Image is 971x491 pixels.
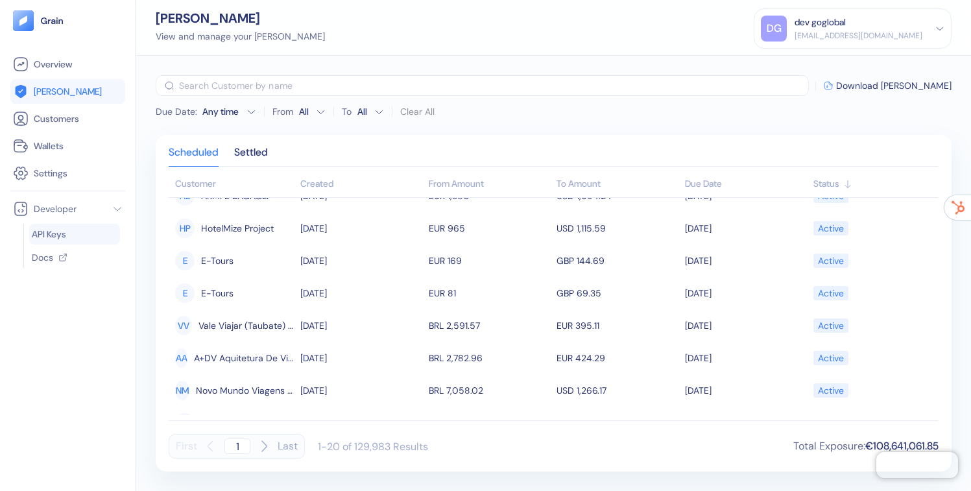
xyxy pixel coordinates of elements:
td: [DATE] [297,212,426,245]
td: [DATE] [297,309,426,342]
td: USD 1,266.17 [553,374,682,407]
td: USD 1,115.59 [553,212,682,245]
a: [PERSON_NAME] [13,84,123,99]
td: [DATE] [682,245,810,277]
a: Customers [13,111,123,126]
th: From Amount [426,172,554,198]
div: E [175,251,195,270]
div: Active [818,282,844,304]
td: BRL 2,591.57 [426,309,554,342]
span: €108,641,061.85 [865,439,939,453]
td: [DATE] [682,212,810,245]
button: To [354,101,384,122]
div: AA [175,348,187,368]
div: Total Exposure : [793,438,939,454]
div: DG [761,16,787,42]
td: EUR 424.29 [553,342,682,374]
span: A+DV Aquitetura De Viagens (Sao Jose Dos Campo) (BRL) (ANT) [194,347,293,369]
div: Active [818,379,844,401]
div: [EMAIL_ADDRESS][DOMAIN_NAME] [795,30,922,42]
div: dev goglobal [795,16,846,29]
button: Due Date:Any time [156,105,256,118]
a: Wallets [13,138,123,154]
button: Last [278,434,298,459]
div: VV [175,316,192,335]
span: Vale Viajar (Taubate) (BRL) (ANT) [198,315,294,337]
td: [DATE] [297,342,426,374]
div: View and manage your [PERSON_NAME] [156,30,325,43]
div: Scheduled [169,148,219,166]
div: Sort ascending [685,177,807,191]
img: logo-tablet-V2.svg [13,10,34,31]
button: From [296,101,326,122]
button: First [176,434,197,459]
label: From [272,107,293,116]
div: Active [818,347,844,369]
td: [DATE] [682,407,810,439]
span: E-Tours [201,250,234,272]
span: Due Date : [156,105,197,118]
span: Customers [34,112,79,125]
div: AS [175,413,195,433]
span: Docs [32,251,53,264]
td: [DATE] [682,277,810,309]
td: EUR 81 [426,277,554,309]
label: To [342,107,352,116]
td: [DATE] [297,407,426,439]
div: NM [175,381,189,400]
div: E [175,283,195,303]
div: Sort ascending [300,177,422,191]
div: Sort ascending [813,177,932,191]
td: EUR 965 [426,212,554,245]
span: Settings [34,167,67,180]
span: Download [PERSON_NAME] [836,81,952,90]
div: Active [818,250,844,272]
span: API Keys [32,228,66,241]
a: Docs [32,251,115,264]
span: E-Tours [201,282,234,304]
span: HotelMize Project [201,217,274,239]
span: [PERSON_NAME] [34,85,102,98]
td: GBP 1,268.32 [553,407,682,439]
input: Search Customer by name [179,75,809,96]
span: AIRPASS SI [201,412,245,434]
td: [DATE] [297,245,426,277]
div: Any time [202,105,241,118]
td: [DATE] [682,374,810,407]
div: [PERSON_NAME] [156,12,325,25]
iframe: Chatra live chat [876,452,958,478]
a: API Keys [32,228,117,241]
td: [DATE] [682,342,810,374]
div: Active [818,412,844,434]
td: EUR 169 [426,245,554,277]
span: Wallets [34,139,64,152]
th: Customer [169,172,297,198]
div: Active [818,315,844,337]
th: To Amount [553,172,682,198]
td: [DATE] [297,277,426,309]
td: [DATE] [297,374,426,407]
span: Developer [34,202,77,215]
div: 1-20 of 129,983 Results [318,440,428,453]
img: logo [40,16,64,25]
td: GBP 144.69 [553,245,682,277]
span: Novo Mundo Viagens e Turismo (Criciuma) (BRL) (FAT) [196,379,294,401]
td: GBP 69.35 [553,277,682,309]
div: Active [818,217,844,239]
td: [DATE] [682,309,810,342]
a: Overview [13,56,123,72]
button: Download [PERSON_NAME] [824,81,952,90]
span: Overview [34,58,72,71]
td: BRL 2,782.96 [426,342,554,374]
div: HP [175,219,195,238]
td: BRL 7,058.02 [426,374,554,407]
td: EUR 395.11 [553,309,682,342]
div: Settled [234,148,268,166]
td: EUR 1,484 [426,407,554,439]
a: Settings [13,165,123,181]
